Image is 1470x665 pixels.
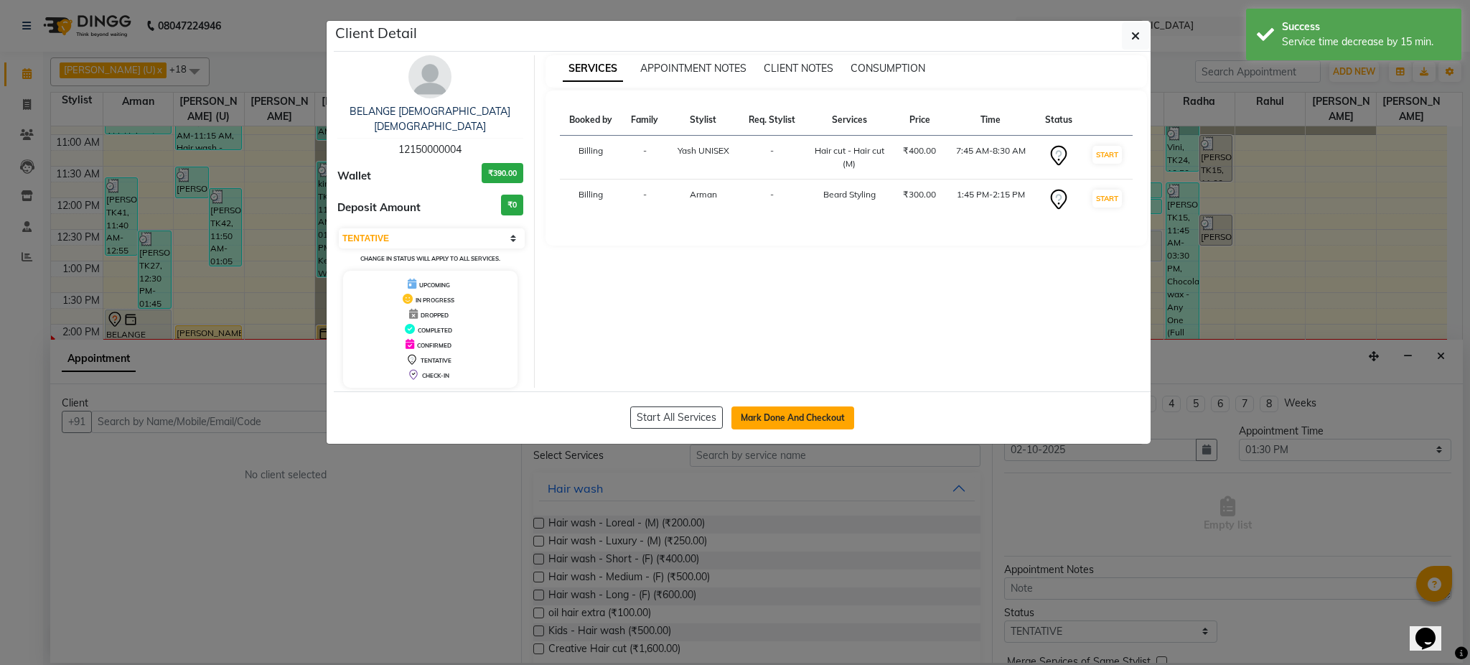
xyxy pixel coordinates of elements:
[501,195,523,215] h3: ₹0
[764,62,833,75] span: CLIENT NOTES
[350,105,510,133] a: BELANGE [DEMOGRAPHIC_DATA] [DEMOGRAPHIC_DATA]
[1410,608,1456,651] iframe: chat widget
[419,282,450,289] span: UPCOMING
[739,180,805,220] td: -
[894,105,945,136] th: Price
[622,180,668,220] td: -
[421,357,451,364] span: TENTATIVE
[335,22,417,44] h5: Client Detail
[851,62,925,75] span: CONSUMPTION
[813,188,885,201] div: Beard Styling
[560,136,622,180] td: Billing
[337,200,421,216] span: Deposit Amount
[1282,34,1451,50] div: Service time decrease by 15 min.
[902,188,937,201] div: ₹300.00
[1282,19,1451,34] div: Success
[560,180,622,220] td: Billing
[678,145,729,156] span: Yash UNISEX
[422,372,449,379] span: CHECK-IN
[1036,105,1082,136] th: Status
[418,327,452,334] span: COMPLETED
[739,105,805,136] th: Req. Stylist
[622,105,668,136] th: Family
[902,144,937,157] div: ₹400.00
[560,105,622,136] th: Booked by
[1092,190,1122,208] button: START
[640,62,746,75] span: APPOINTMENT NOTES
[482,163,523,184] h3: ₹390.00
[946,180,1036,220] td: 1:45 PM-2:15 PM
[408,55,451,98] img: avatar
[731,406,854,429] button: Mark Done And Checkout
[417,342,451,349] span: CONFIRMED
[416,297,454,304] span: IN PROGRESS
[1092,146,1122,164] button: START
[813,144,885,170] div: Hair cut - Hair cut (M)
[805,105,894,136] th: Services
[946,136,1036,180] td: 7:45 AM-8:30 AM
[946,105,1036,136] th: Time
[398,143,462,156] span: 12150000004
[622,136,668,180] td: -
[739,136,805,180] td: -
[690,189,717,200] span: Arman
[630,406,723,429] button: Start All Services
[563,56,623,82] span: SERVICES
[668,105,739,136] th: Stylist
[360,255,500,262] small: Change in status will apply to all services.
[421,312,449,319] span: DROPPED
[337,168,371,185] span: Wallet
